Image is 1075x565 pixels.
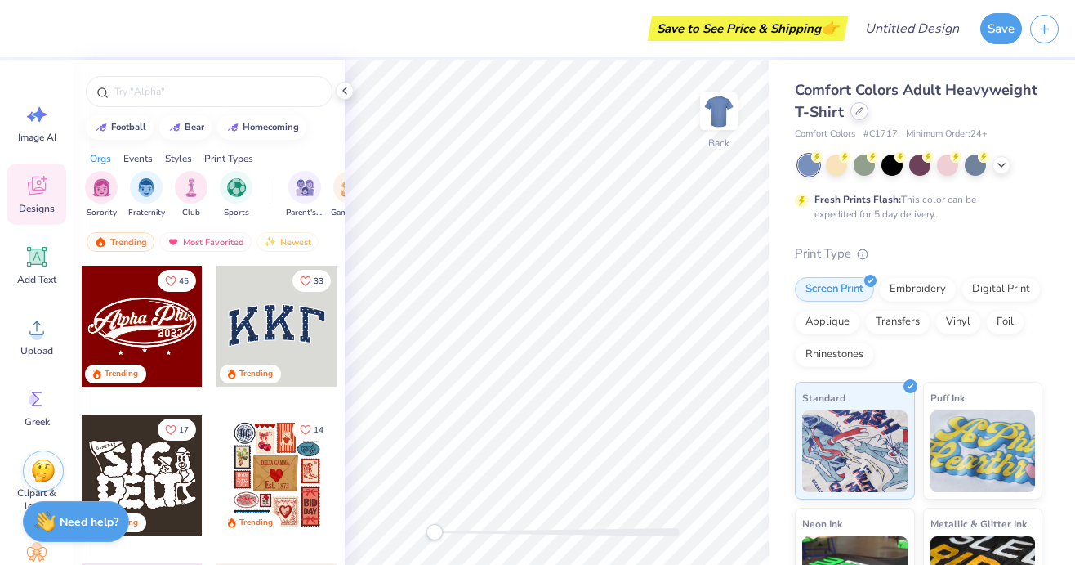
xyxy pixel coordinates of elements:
span: Fraternity [128,207,165,219]
div: Digital Print [961,277,1041,302]
span: Metallic & Glitter Ink [930,515,1027,532]
img: trending.gif [94,236,107,248]
button: bear [159,115,212,140]
span: Game Day [331,207,368,219]
img: Parent's Weekend Image [296,178,314,197]
div: Print Types [204,151,253,166]
button: filter button [331,171,368,219]
span: Standard [802,389,845,406]
span: Clipart & logos [10,487,64,513]
span: Add Text [17,273,56,286]
button: Like [292,419,331,441]
span: Comfort Colors [795,128,855,141]
span: 17 [179,426,189,434]
span: Puff Ink [930,389,965,406]
div: Save to See Price & Shipping [652,16,844,41]
button: Save [980,13,1022,44]
img: Sorority Image [92,178,111,197]
div: filter for Game Day [331,171,368,219]
div: filter for Fraternity [128,171,165,219]
strong: Fresh Prints Flash: [814,193,901,206]
button: Like [158,419,196,441]
span: Parent's Weekend [286,207,323,219]
div: Styles [165,151,192,166]
img: Sports Image [227,178,246,197]
div: filter for Club [175,171,207,219]
div: Accessibility label [426,524,443,540]
span: Minimum Order: 24 + [906,128,988,141]
div: Most Favorited [159,232,252,252]
button: filter button [220,171,252,219]
img: Club Image [182,178,200,197]
div: Vinyl [935,310,981,334]
button: homecoming [217,115,306,140]
div: Screen Print [795,277,874,302]
span: Greek [25,415,50,428]
img: Puff Ink [930,410,1036,492]
span: Club [182,207,200,219]
button: Like [292,270,331,292]
div: Print Type [795,244,1042,263]
span: 33 [314,277,323,285]
img: trend_line.gif [226,123,239,132]
button: filter button [128,171,165,219]
div: filter for Parent's Weekend [286,171,323,219]
span: Sorority [87,207,117,219]
img: Fraternity Image [137,178,155,197]
img: newest.gif [264,236,277,248]
span: 14 [314,426,323,434]
div: football [111,123,146,132]
div: Newest [256,232,319,252]
div: filter for Sorority [85,171,118,219]
div: Orgs [90,151,111,166]
img: Standard [802,410,908,492]
button: Like [158,270,196,292]
span: 45 [179,277,189,285]
button: football [86,115,154,140]
div: Trending [105,368,138,380]
div: filter for Sports [220,171,252,219]
div: Trending [239,517,273,529]
span: Sports [224,207,249,219]
img: trend_line.gif [168,123,181,132]
strong: Need help? [60,514,118,530]
button: filter button [286,171,323,219]
div: Back [708,136,729,150]
div: Rhinestones [795,343,874,367]
button: filter button [85,171,118,219]
div: Foil [986,310,1024,334]
button: filter button [175,171,207,219]
div: This color can be expedited for 5 day delivery. [814,192,1015,222]
div: Applique [795,310,860,334]
img: Back [703,95,735,128]
div: bear [185,123,204,132]
img: Game Day Image [341,178,359,197]
span: Neon Ink [802,515,842,532]
span: Comfort Colors Adult Heavyweight T-Shirt [795,80,1037,122]
img: trend_line.gif [95,123,108,132]
span: Upload [20,344,53,357]
span: Image AI [18,131,56,144]
span: Designs [19,202,55,215]
div: Trending [87,232,154,252]
span: 👉 [821,18,839,38]
div: Transfers [865,310,930,334]
div: Events [123,151,153,166]
img: most_fav.gif [167,236,180,248]
div: Trending [239,368,273,380]
input: Try "Alpha" [113,83,322,100]
div: homecoming [243,123,299,132]
div: Embroidery [879,277,957,302]
input: Untitled Design [852,12,972,45]
span: # C1717 [863,128,898,141]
